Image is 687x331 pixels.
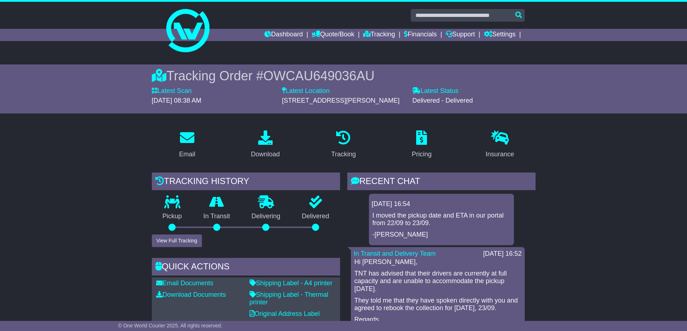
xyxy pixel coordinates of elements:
div: RECENT CHAT [347,173,536,192]
div: Email [179,149,195,159]
a: Tracking [363,29,395,41]
a: Settings [484,29,516,41]
p: Pickup [152,213,193,220]
a: Support [446,29,475,41]
div: Insurance [486,149,514,159]
label: Latest Status [412,87,458,95]
a: Shipping Label - A4 printer [250,279,333,287]
div: Tracking [331,149,356,159]
label: Latest Scan [152,87,192,95]
p: -[PERSON_NAME] [373,231,510,239]
p: I moved the pickup date and ETA in our portal from 22/09 to 23/09. [373,212,510,227]
a: Financials [404,29,437,41]
span: © One World Courier 2025. All rights reserved. [118,323,223,328]
div: Download [251,149,280,159]
div: Pricing [412,149,432,159]
div: Tracking Order # [152,68,536,84]
span: [DATE] 08:38 AM [152,97,202,104]
p: Hi [PERSON_NAME], [354,258,521,266]
a: Download [246,128,285,162]
a: Email Documents [156,279,213,287]
div: [DATE] 16:52 [483,250,522,258]
a: Pricing [407,128,436,162]
div: [DATE] 16:54 [372,200,511,208]
p: TNT has advised that their drivers are currently at full capacity and are unable to accommodate t... [354,270,521,293]
p: In Transit [193,213,241,220]
a: Download Documents [156,291,226,298]
a: Email [174,128,200,162]
div: Quick Actions [152,258,340,277]
a: Shipping Label - Thermal printer [250,291,329,306]
a: Dashboard [264,29,303,41]
p: They told me that they have spoken directly with you and agreed to rebook the collection for [DAT... [354,297,521,312]
a: Tracking [326,128,360,162]
p: Delivered [291,213,340,220]
p: Delivering [241,213,291,220]
label: Latest Location [282,87,330,95]
span: [STREET_ADDRESS][PERSON_NAME] [282,97,400,104]
p: Regards, [354,316,521,324]
span: OWCAU649036AU [263,68,374,83]
a: In Transit and Delivery Team [354,250,436,257]
div: Tracking history [152,173,340,192]
a: Quote/Book [312,29,354,41]
a: Original Address Label [250,310,320,317]
button: View Full Tracking [152,234,202,247]
a: Insurance [481,128,519,162]
span: Delivered - Delivered [412,97,473,104]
